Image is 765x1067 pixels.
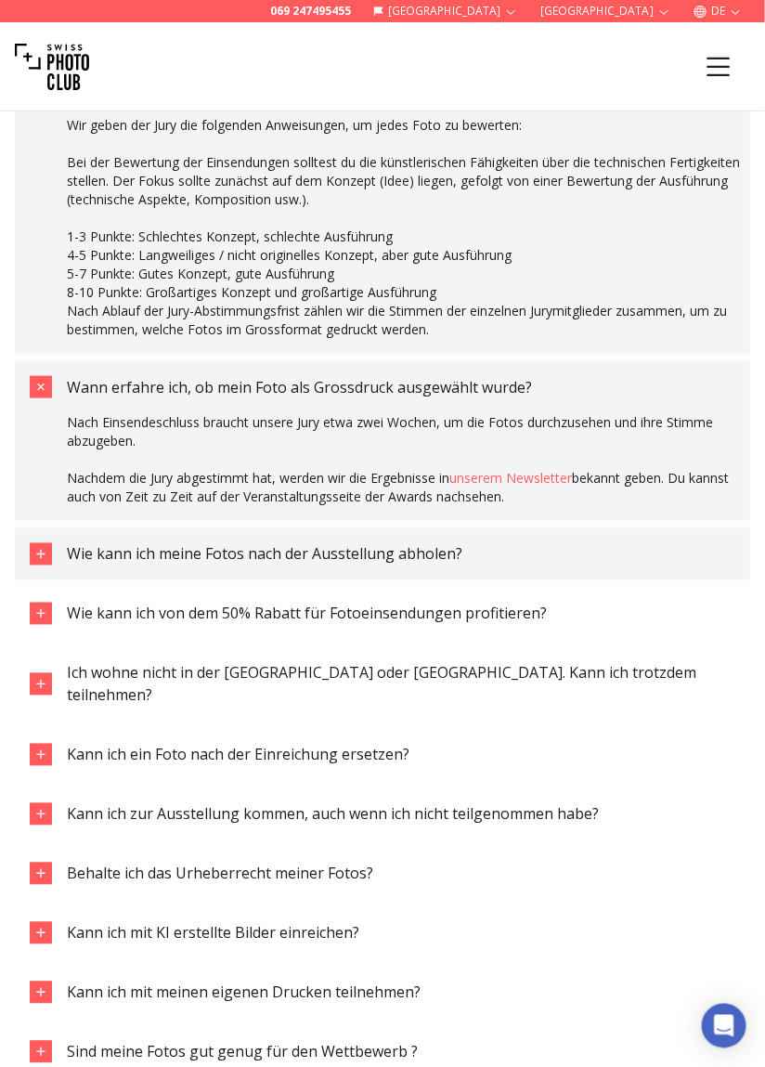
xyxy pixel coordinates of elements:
[67,283,750,302] li: 8-10 Punkte: Großartiges Konzept und großartige Ausführung
[67,864,373,884] span: Behalte ich das Urheberrecht meiner Fotos?
[15,30,89,104] img: Swiss photo club
[67,745,409,765] span: Kann ich ein Foto nach der Einreichung ersetzen?
[67,1042,418,1062] span: Sind meine Fotos gut genug für den Wettbewerb ?
[67,804,599,825] span: Kann ich zur Ausstellung kommen, auch wenn ich nicht teilgenommen habe?
[67,982,421,1003] span: Kann ich mit meinen eigenen Drucken teilnehmen?
[67,116,750,135] p: Wir geben der Jury die folgenden Anweisungen, um jedes Foto zu bewerten:
[67,923,359,943] span: Kann ich mit KI erstellte Bilder einreichen?
[15,967,750,1019] button: Kann ich mit meinen eigenen Drucken teilnehmen?
[15,588,750,640] button: Wie kann ich von dem 50% Rabatt für Fotoeinsendungen profitieren?
[270,4,351,19] a: 069 247495455
[687,35,750,98] button: Menu
[67,60,750,354] div: Wie funktioniert die Juryauswahl?
[67,228,750,246] li: 1-3 Punkte: Schlechtes Konzept, schlechte Ausführung
[15,647,750,722] button: Ich wohne nicht in der [GEOGRAPHIC_DATA] oder [GEOGRAPHIC_DATA]. Kann ich trotzdem teilnehmen?
[449,469,572,487] a: unserem Newsletter
[702,1004,746,1048] div: Open Intercom Messenger
[15,907,750,959] button: Kann ich mit KI erstellte Bilder einreichen?
[67,663,696,706] span: Ich wohne nicht in der [GEOGRAPHIC_DATA] oder [GEOGRAPHIC_DATA]. Kann ich trotzdem teilnehmen?
[15,788,750,840] button: Kann ich zur Ausstellung kommen, auch wenn ich nicht teilgenommen habe?
[67,413,750,521] div: Wann erfahre ich, ob mein Foto als Grossdruck ausgewählt wurde?
[67,377,532,397] span: Wann erfahre ich, ob mein Foto als Grossdruck ausgewählt wurde?
[67,544,462,565] span: Wie kann ich meine Fotos nach der Ausstellung abholen?
[67,413,750,450] p: Nach Einsendeschluss braucht unsere Jury etwa zwei Wochen, um die Fotos durchzusehen und ihre Sti...
[67,302,750,339] p: Nach Ablauf der Jury-Abstimmungsfrist zählen wir die Stimmen der einzelnen Jurymitglieder zusamme...
[15,848,750,900] button: Behalte ich das Urheberrecht meiner Fotos?
[15,361,750,413] button: Wann erfahre ich, ob mein Foto als Grossdruck ausgewählt wurde?
[67,469,750,506] p: Nachdem die Jury abgestimmt hat, werden wir die Ergebnisse in bekannt geben. Du kannst auch von Z...
[15,729,750,781] button: Kann ich ein Foto nach der Einreichung ersetzen?
[67,604,547,624] span: Wie kann ich von dem 50% Rabatt für Fotoeinsendungen profitieren?
[67,246,750,265] li: 4-5 Punkte: Langweiliges / nicht originelles Konzept, aber gute Ausführung
[67,153,750,209] p: Bei der Bewertung der Einsendungen solltest du die künstlerischen Fähigkeiten über die technische...
[15,528,750,580] button: Wie kann ich meine Fotos nach der Ausstellung abholen?
[67,265,750,283] li: 5-7 Punkte: Gutes Konzept, gute Ausführung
